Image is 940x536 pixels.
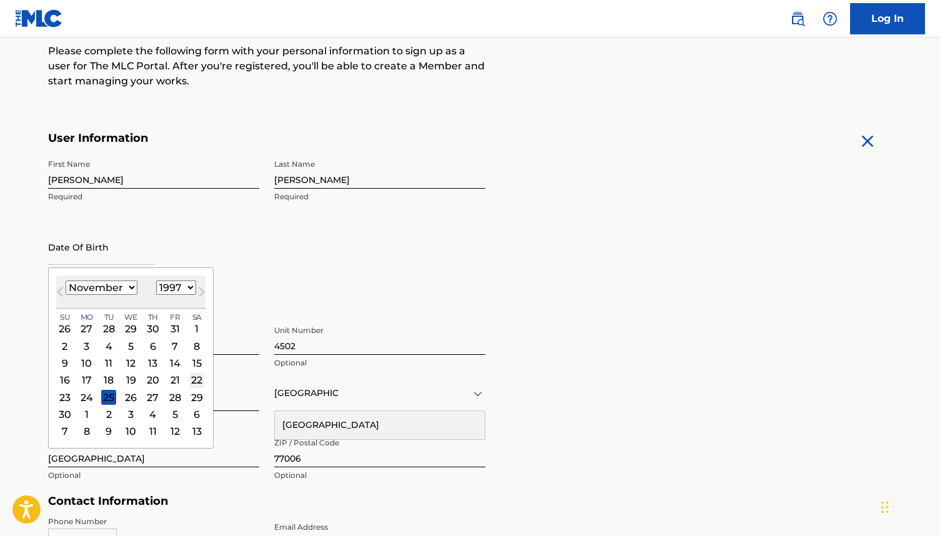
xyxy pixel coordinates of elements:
[48,44,485,89] p: Please complete the following form with your personal information to sign up as a user for The ML...
[101,424,116,439] div: Choose Tuesday, December 9th, 1997
[850,3,925,34] a: Log In
[145,390,160,405] div: Choose Thursday, November 27th, 1997
[274,470,485,481] p: Optional
[123,407,138,422] div: Choose Wednesday, December 3rd, 1997
[57,321,72,336] div: Choose Sunday, October 26th, 1997
[48,494,485,509] h5: Contact Information
[189,407,204,422] div: Choose Saturday, December 6th, 1997
[101,355,116,370] div: Choose Tuesday, November 11th, 1997
[878,476,940,536] iframe: Chat Widget
[57,339,72,354] div: Choose Sunday, November 2nd, 1997
[79,321,94,336] div: Choose Monday, October 27th, 1997
[189,339,204,354] div: Choose Saturday, November 8th, 1997
[167,355,182,370] div: Choose Friday, November 14th, 1997
[145,372,160,387] div: Choose Thursday, November 20th, 1997
[57,390,72,405] div: Choose Sunday, November 23rd, 1997
[274,191,485,202] p: Required
[192,311,201,322] span: Sa
[189,321,204,336] div: Choose Saturday, November 1st, 1997
[818,6,843,31] div: Help
[57,355,72,370] div: Choose Sunday, November 9th, 1997
[167,424,182,439] div: Choose Friday, December 12th, 1997
[57,407,72,422] div: Choose Sunday, November 30th, 1997
[167,372,182,387] div: Choose Friday, November 21st, 1997
[48,470,259,481] p: Optional
[15,9,63,27] img: MLC Logo
[123,424,138,439] div: Choose Wednesday, December 10th, 1997
[275,411,485,439] div: [GEOGRAPHIC_DATA]
[167,321,182,336] div: Choose Friday, October 31st, 1997
[48,191,259,202] p: Required
[101,407,116,422] div: Choose Tuesday, December 2nd, 1997
[274,357,485,369] p: Optional
[790,11,805,26] img: search
[145,321,160,336] div: Choose Thursday, October 30th, 1997
[57,372,72,387] div: Choose Sunday, November 16th, 1997
[48,131,485,146] h5: User Information
[104,311,113,322] span: Tu
[167,390,182,405] div: Choose Friday, November 28th, 1997
[79,339,94,354] div: Choose Monday, November 3rd, 1997
[59,311,69,322] span: Su
[79,407,94,422] div: Choose Monday, December 1st, 1997
[145,339,160,354] div: Choose Thursday, November 6th, 1997
[123,355,138,370] div: Choose Wednesday, November 12th, 1997
[785,6,810,31] a: Public Search
[50,284,70,304] button: Previous Month
[48,267,214,449] div: Choose Date
[145,424,160,439] div: Choose Thursday, December 11th, 1997
[189,372,204,387] div: Choose Saturday, November 22nd, 1997
[57,424,72,439] div: Choose Sunday, December 7th, 1997
[189,390,204,405] div: Choose Saturday, November 29th, 1997
[858,131,878,151] img: close
[56,320,205,440] div: Month November, 1997
[79,424,94,439] div: Choose Monday, December 8th, 1997
[192,284,212,304] button: Next Month
[79,390,94,405] div: Choose Monday, November 24th, 1997
[79,372,94,387] div: Choose Monday, November 17th, 1997
[101,339,116,354] div: Choose Tuesday, November 4th, 1997
[48,305,893,320] h5: Personal Address
[123,372,138,387] div: Choose Wednesday, November 19th, 1997
[124,311,137,322] span: We
[169,311,179,322] span: Fr
[189,424,204,439] div: Choose Saturday, December 13th, 1997
[167,339,182,354] div: Choose Friday, November 7th, 1997
[145,407,160,422] div: Choose Thursday, December 4th, 1997
[189,355,204,370] div: Choose Saturday, November 15th, 1997
[123,321,138,336] div: Choose Wednesday, October 29th, 1997
[101,390,116,405] div: Choose Tuesday, November 25th, 1997
[101,321,116,336] div: Choose Tuesday, October 28th, 1997
[145,355,160,370] div: Choose Thursday, November 13th, 1997
[881,489,889,526] div: Drag
[123,339,138,354] div: Choose Wednesday, November 5th, 1997
[147,311,157,322] span: Th
[823,11,838,26] img: help
[79,355,94,370] div: Choose Monday, November 10th, 1997
[167,407,182,422] div: Choose Friday, December 5th, 1997
[123,390,138,405] div: Choose Wednesday, November 26th, 1997
[80,311,92,322] span: Mo
[101,372,116,387] div: Choose Tuesday, November 18th, 1997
